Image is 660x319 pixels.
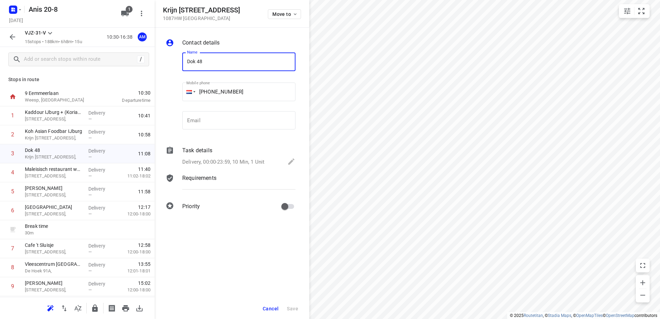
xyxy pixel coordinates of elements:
[25,192,83,199] p: [STREET_ADDRESS],
[135,30,149,44] button: AM
[88,128,114,135] p: Delivery
[138,204,151,211] span: 12:17
[116,268,151,274] p: 12:01-18:01
[182,39,220,47] p: Contact details
[126,6,133,13] span: 1
[25,39,82,45] p: 15 stops • 188km • 6h8m • 15u
[88,204,114,211] p: Delivery
[25,204,83,211] p: [GEOGRAPHIC_DATA]
[182,202,200,211] p: Priority
[88,147,114,154] p: Delivery
[118,7,132,20] button: 1
[11,283,14,290] div: 9
[88,109,114,116] p: Delivery
[57,304,71,311] span: Reverse route
[25,116,83,123] p: [STREET_ADDRESS],
[182,83,295,101] input: 1 (702) 123-4567
[272,11,298,17] span: Move to
[25,287,83,293] p: [STREET_ADDRESS],
[138,131,151,138] span: 10:58
[25,249,83,255] p: [STREET_ADDRESS],
[166,39,295,48] div: Contact details
[606,313,634,318] a: OpenStreetMap
[138,150,151,157] span: 11:08
[25,268,83,274] p: De Hoek 91A,
[71,304,85,311] span: Sort by time window
[138,166,151,173] span: 11:40
[182,174,216,182] p: Requirements
[6,16,26,24] h5: Project date
[25,135,83,142] p: Krijn [STREET_ADDRESS],
[88,249,92,254] span: —
[138,261,151,268] span: 13:55
[268,9,301,19] button: Move to
[25,223,83,230] p: Break time
[135,33,149,40] span: Assigned to Anis M
[524,313,543,318] a: Routetitan
[263,306,279,311] span: Cancel
[105,304,119,311] span: Print shipping labels
[25,154,83,161] p: Krijn [STREET_ADDRESS],
[88,116,92,122] span: —
[182,83,195,101] div: Netherlands: + 31
[138,188,151,195] span: 11:58
[11,169,14,176] div: 4
[116,173,151,180] p: 11:02-18:02
[25,280,83,287] p: [PERSON_NAME]
[88,211,92,216] span: —
[25,185,83,192] p: [PERSON_NAME]
[260,302,281,315] button: Cancel
[138,242,151,249] span: 12:58
[8,76,146,83] p: Stops in route
[88,154,92,159] span: —
[25,97,97,104] p: Weesp, [GEOGRAPHIC_DATA]
[11,188,14,195] div: 5
[11,150,14,157] div: 3
[11,264,14,271] div: 8
[25,261,83,268] p: Vleescentrum [GEOGRAPHIC_DATA]
[11,112,14,119] div: 1
[25,166,83,173] p: Maleisisch restaurant wau
[88,192,92,197] span: —
[166,146,295,167] div: Task detailsDelivery, 00:00-23:59, 10 Min, 1 Unit
[88,261,114,268] p: Delivery
[133,304,146,311] span: Download route
[25,147,83,154] p: Dok 48
[182,158,264,166] p: Delivery, 00:00-23:59, 10 Min, 1 Unit
[88,287,92,292] span: —
[116,249,151,255] p: 12:00-18:00
[26,4,115,15] h5: Rename
[11,245,14,252] div: 7
[11,207,14,214] div: 6
[135,7,148,20] button: More
[24,54,137,65] input: Add or search stops within route
[88,268,92,273] span: —
[105,97,151,104] p: Departure time
[25,242,83,249] p: Cafe 't Sluisje
[119,304,133,311] span: Print route
[11,131,14,138] div: 2
[88,166,114,173] p: Delivery
[138,112,151,119] span: 10:41
[138,32,147,41] div: AM
[88,135,92,141] span: —
[163,16,240,21] p: 1087HW [GEOGRAPHIC_DATA]
[105,89,151,96] span: 10:30
[116,287,151,293] p: 12:00-18:00
[163,6,240,14] h5: Krijn [STREET_ADDRESS]
[25,128,83,135] p: Koh Asian Foodbar IJburg
[25,211,83,217] p: [STREET_ADDRESS],
[137,56,145,63] div: /
[88,185,114,192] p: Delivery
[182,146,212,155] p: Task details
[138,280,151,287] span: 15:02
[548,313,571,318] a: Stadia Maps
[25,29,46,37] p: VJZ-31-V
[88,301,102,315] button: Lock route
[619,4,650,18] div: small contained button group
[25,90,97,97] p: 9 Eemmeerlaan
[620,4,634,18] button: Map settings
[25,173,83,180] p: [STREET_ADDRESS],
[88,173,92,178] span: —
[25,109,83,116] p: Kaddour IJburg + (Koriander & Peterselie ophalen)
